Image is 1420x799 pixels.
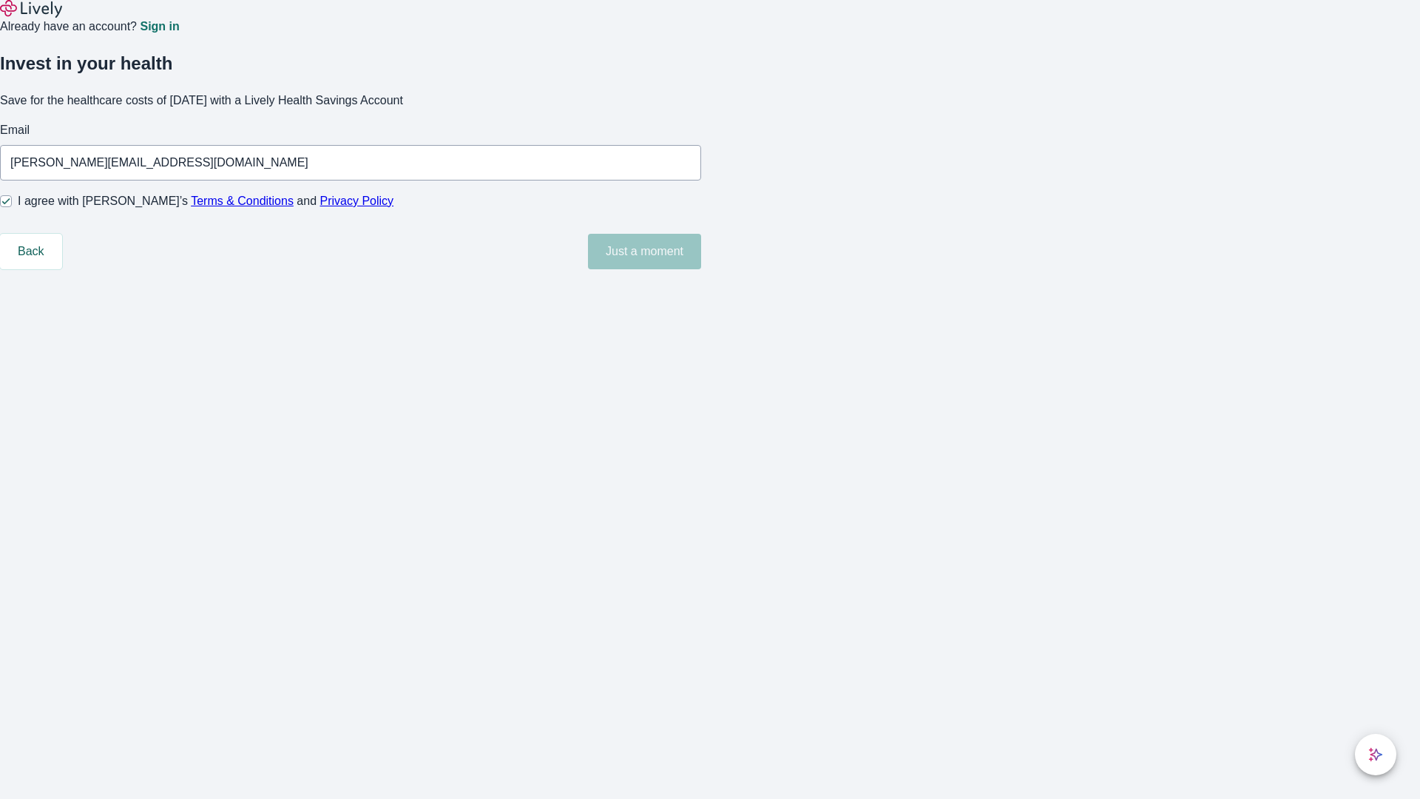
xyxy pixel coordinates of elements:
[18,192,393,210] span: I agree with [PERSON_NAME]’s and
[320,195,394,207] a: Privacy Policy
[191,195,294,207] a: Terms & Conditions
[1368,747,1383,762] svg: Lively AI Assistant
[1355,734,1396,775] button: chat
[140,21,179,33] a: Sign in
